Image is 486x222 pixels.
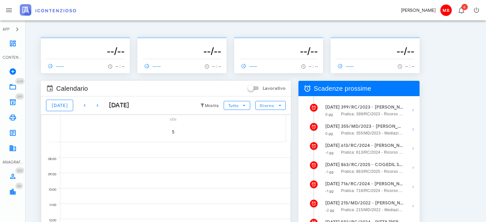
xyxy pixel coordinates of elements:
button: [DATE] [46,100,73,111]
span: -- : -- [115,64,125,69]
div: CONTENZIOSO [3,55,23,60]
strong: [DATE] [325,104,340,110]
strong: 613/RC/2024 - [PERSON_NAME] - Presentarsi in Udienza [341,142,404,149]
a: ------ [239,62,260,71]
strong: [DATE] [325,200,340,206]
div: [PERSON_NAME] [401,7,436,14]
button: Mostra dettagli [407,142,420,155]
span: Tutto [228,103,239,108]
span: Pratica: 613/RC/2024 - Ricorso contro Agenzia delle entrate-Riscossione (Udienza) [341,149,404,156]
span: 88 [17,184,21,188]
strong: [DATE] [325,162,340,167]
button: Tutto [224,101,250,110]
span: Giorno [259,103,274,108]
h3: --/-- [46,45,125,57]
span: 325 [17,169,22,173]
div: ven [60,115,286,123]
p: -------------- [239,40,318,45]
small: Mostra [205,103,219,108]
span: Distintivo [15,167,24,174]
div: 11:00 [41,202,58,209]
small: -2 gg [325,208,335,212]
span: Pratica: 399/RC/2023 - Ricorso contro Agenzia delle entrate-Riscossione (Udienza) [341,111,404,117]
span: MB [440,4,452,16]
button: Giorno [255,101,286,110]
div: 10:00 [41,186,58,193]
span: 643 [17,79,23,83]
span: Distintivo [15,93,24,100]
a: ------ [336,62,357,71]
button: Mostra dettagli [407,104,420,117]
span: ------ [143,63,161,69]
small: 0 gg [325,131,333,136]
span: -- : -- [309,64,318,69]
span: Distintivo [15,78,25,84]
button: Distintivo [453,3,469,18]
p: -------------- [336,40,414,45]
strong: 716/RC/2024 - [PERSON_NAME]si in Udienza [341,180,404,188]
strong: [DATE] [325,124,340,129]
span: ------ [239,63,258,69]
button: MB [438,3,453,18]
button: Mostra dettagli [407,123,420,136]
img: logo-text-2x.png [20,4,76,16]
span: -- : -- [212,64,221,69]
span: Calendario [56,83,88,94]
strong: [DATE] [325,143,340,148]
strong: 215/MD/2022 - [PERSON_NAME] - Depositare Documenti per Udienza [341,200,404,207]
button: Mostra dettagli [407,180,420,193]
span: ------ [46,63,65,69]
strong: 399/RC/2023 - [PERSON_NAME]si in Udienza [341,104,404,111]
label: Lavorativo [263,85,286,92]
span: [DATE] [51,103,68,108]
strong: 863/RC/2025 - COGEDIL SRL - Presentarsi in Udienza [341,161,404,168]
a: ------ [143,62,164,71]
div: ANAGRAFICA [3,159,23,165]
span: Pratica: 716/RC/2024 - Ricorso contro Creset spa (Udienza) [341,188,404,194]
p: -------------- [143,40,221,45]
span: 5 [164,129,182,135]
span: Distintivo [461,4,468,10]
small: -1 gg [325,189,334,193]
button: Mostra dettagli [407,161,420,174]
strong: [DATE] [325,181,340,187]
span: Distintivo [15,183,23,189]
span: 319 [17,95,22,99]
button: 5 [164,123,182,141]
small: -1 gg [325,150,334,155]
h3: --/-- [143,45,221,57]
div: [DATE] [104,101,129,110]
strong: 355/MD/2023 - [PERSON_NAME] Presentarsi in Udienza [341,123,404,130]
h3: --/-- [239,45,318,57]
span: Pratica: 215/MD/2022 - Mediazione / Reclamo contro Agenzia delle entrate-Riscossione (Udienza) [341,207,404,213]
p: -------------- [46,40,125,45]
span: Pratica: 863/RC/2025 - Ricorso contro Agenzia delle entrate-Riscossione (Udienza) [341,168,404,175]
span: -- : -- [405,64,414,69]
span: Scadenze prossime [314,83,371,94]
small: 0 gg [325,112,333,117]
div: 08:00 [41,156,58,163]
span: ------ [336,63,354,69]
small: -1 gg [325,170,334,174]
span: Pratica: 355/MD/2023 - Mediazione / Reclamo contro Agenzia delle entrate-Riscossione (Udienza) [341,130,404,136]
div: 09:00 [41,171,58,178]
button: Mostra dettagli [407,200,420,212]
h3: --/-- [336,45,414,57]
a: ------ [46,62,67,71]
